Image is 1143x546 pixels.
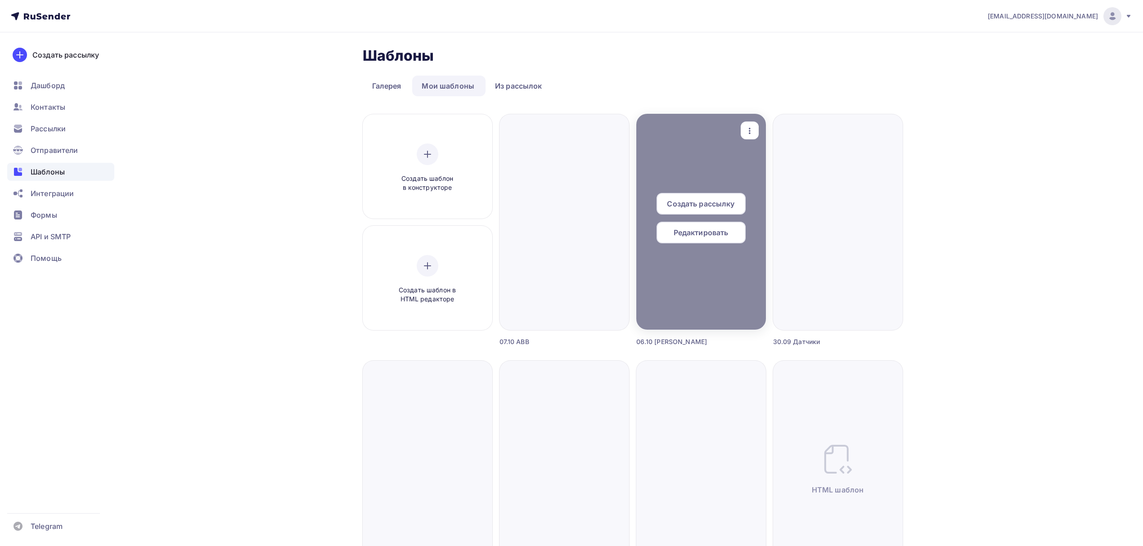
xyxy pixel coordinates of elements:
[7,163,114,181] a: Шаблоны
[385,286,470,304] span: Создать шаблон в HTML редакторе
[988,7,1132,25] a: [EMAIL_ADDRESS][DOMAIN_NAME]
[7,141,114,159] a: Отправители
[31,253,62,264] span: Помощь
[674,227,729,238] span: Редактировать
[7,76,114,94] a: Дашборд
[31,145,78,156] span: Отправители
[363,47,434,65] h2: Шаблоны
[7,206,114,224] a: Формы
[486,76,552,96] a: Из рассылок
[31,102,65,112] span: Контакты
[412,76,484,96] a: Мои шаблоны
[31,166,65,177] span: Шаблоны
[31,188,74,199] span: Интеграции
[7,120,114,138] a: Рассылки
[31,210,57,220] span: Формы
[31,80,65,91] span: Дашборд
[7,98,114,116] a: Контакты
[667,198,734,209] span: Создать рассылку
[363,76,411,96] a: Галерея
[636,337,733,346] div: 06.10 [PERSON_NAME]
[32,49,99,60] div: Создать рассылку
[773,337,870,346] div: 30.09 Датчики
[988,12,1098,21] span: [EMAIL_ADDRESS][DOMAIN_NAME]
[31,521,63,532] span: Telegram
[385,174,470,192] span: Создать шаблон в конструкторе
[499,337,597,346] div: 07.10 ABB
[31,231,71,242] span: API и SMTP
[31,123,66,134] span: Рассылки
